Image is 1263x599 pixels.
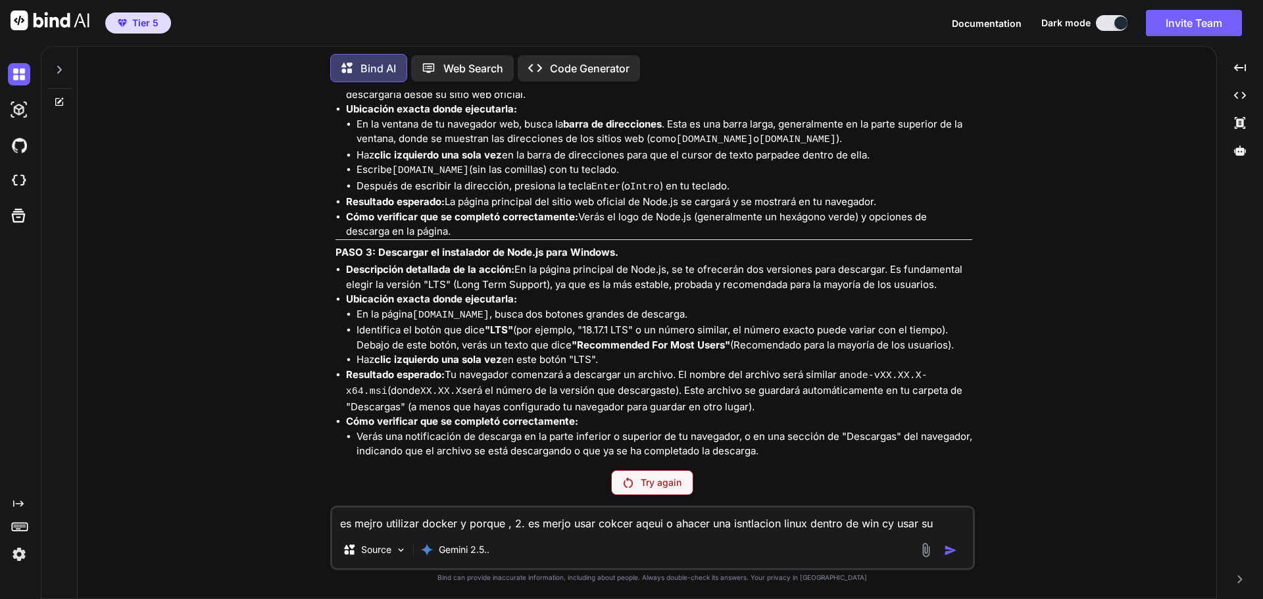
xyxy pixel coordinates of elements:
img: settings [8,543,30,565]
li: La página principal del sitio web oficial de Node.js se cargará y se mostrará en tu navegador. [346,195,972,210]
li: Verás una notificación de descarga en la parte inferior o superior de tu navegador, o en una secc... [357,429,972,459]
strong: Cómo verificar que se completó correctamente: [346,415,578,427]
p: Bind can provide inaccurate information, including about people. Always double-check its answers.... [330,573,975,583]
p: Code Generator [550,60,630,76]
li: Después de escribir la dirección, presiona la tecla (o ) en tu teclado. [357,179,972,195]
img: premium [118,19,127,27]
li: Haz en la barra de direcciones para que el cursor de texto parpadee dentro de ella. [357,148,972,163]
strong: Resultado esperado: [346,195,445,208]
li: Identifica el botón que dice (por ejemplo, "18.17.1 LTS" o un número similar, el número exacto pu... [357,323,972,352]
span: Dark mode [1041,16,1091,30]
img: Pick Models [395,544,407,556]
img: githubDark [8,134,30,156]
code: Intro [630,181,660,193]
li: Espera a que la descarga se complete al 100%. [357,459,972,474]
code: Enter [591,181,621,193]
button: premiumTier 5 [105,12,171,34]
p: Try again [641,476,681,489]
strong: Descripción detallada de la acción: [346,263,514,276]
span: Tier 5 [132,16,159,30]
img: Bind AI [11,11,89,30]
code: [DOMAIN_NAME] [412,310,489,321]
code: [DOMAIN_NAME] [392,165,469,176]
strong: "Recommended For Most Users" [572,339,730,351]
li: Tu navegador comenzará a descargar un archivo. El nombre del archivo será similar a (donde será e... [346,368,972,415]
img: cloudideIcon [8,170,30,192]
strong: clic izquierdo una sola vez [374,353,502,366]
img: darkChat [8,63,30,85]
code: [DOMAIN_NAME] [676,134,753,145]
li: Haz en este botón "LTS". [357,352,972,368]
li: Verás el logo de Node.js (generalmente un hexágono verde) y opciones de descarga en la página. [346,210,972,239]
li: En la ventana de tu navegador web, busca la . Esta es una barra larga, generalmente en la parte s... [357,117,972,148]
span: Documentation [952,18,1022,29]
strong: PASO 3: Descargar el instalador de Node.js para Windows. [335,246,618,258]
p: Web Search [443,60,503,76]
p: Gemini 2.5.. [439,543,489,556]
strong: clic izquierdo una sola vez [374,149,502,161]
img: Gemini 2.5 flash [420,543,433,556]
code: [DOMAIN_NAME] [759,134,836,145]
button: Documentation [952,16,1022,30]
li: En la página principal de Node.js, se te ofrecerán dos versiones para descargar. Es fundamental e... [346,262,972,292]
button: Invite Team [1146,10,1242,36]
strong: Cómo verificar que se completó correctamente: [346,210,578,223]
strong: Resultado esperado: [346,368,445,381]
strong: Ubicación exacta donde ejecutarla: [346,103,517,115]
img: attachment [918,542,933,558]
li: Escribe (sin las comillas) con tu teclado. [357,162,972,179]
p: Bind AI [360,60,396,76]
img: darkAi-studio [8,99,30,121]
code: XX.XX.X [420,386,462,397]
img: icon [944,544,957,557]
p: Source [361,543,391,556]
strong: "LTS" [485,323,513,336]
strong: Ubicación exacta donde ejecutarla: [346,293,517,305]
img: Retry [624,477,633,488]
li: En la página , busca dos botones grandes de descarga. [357,307,972,323]
strong: barra de direcciones [563,118,662,130]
